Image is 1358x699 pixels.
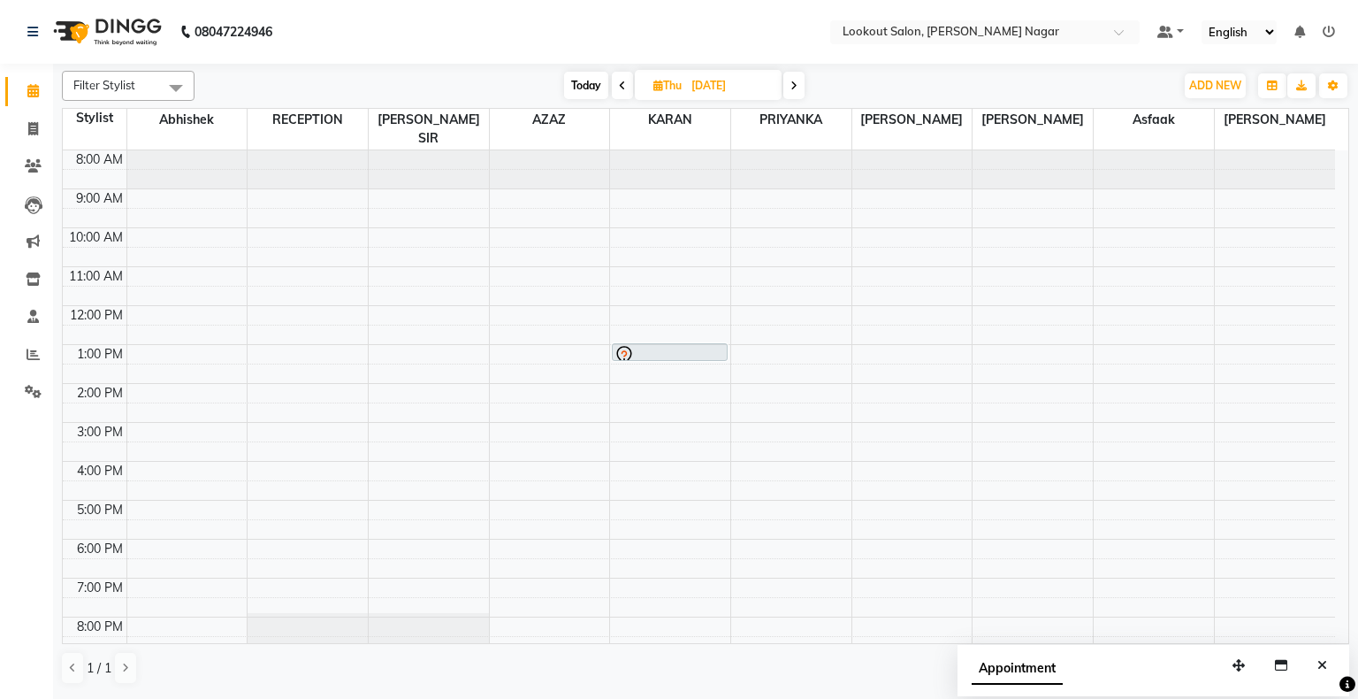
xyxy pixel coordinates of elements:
button: ADD NEW [1185,73,1246,98]
span: [PERSON_NAME] [1215,109,1335,131]
div: 5:00 PM [73,501,126,519]
div: 9:00 AM [72,189,126,208]
span: PRIYANKA [731,109,851,131]
span: ADD NEW [1189,79,1241,92]
div: 8:00 AM [72,150,126,169]
span: kARAN [610,109,730,131]
span: [PERSON_NAME] [852,109,973,131]
div: 11:00 AM [65,267,126,286]
div: 2:00 PM [73,384,126,403]
div: 7:00 PM [73,579,126,597]
span: [PERSON_NAME] SIR [369,109,489,150]
input: 2025-09-04 [686,73,774,99]
img: logo [45,7,166,57]
button: Close [1309,652,1335,680]
div: [PERSON_NAME], 01:00 PM-01:30 PM, Hair Cut - Haircut With Senior Stylist ([DEMOGRAPHIC_DATA]) [613,344,726,360]
div: 6:00 PM [73,540,126,558]
div: 12:00 PM [66,306,126,325]
div: 10:00 AM [65,228,126,247]
span: [PERSON_NAME] [973,109,1093,131]
span: abhishek [127,109,248,131]
b: 08047224946 [195,7,272,57]
span: Thu [649,79,686,92]
div: 1:00 PM [73,345,126,364]
span: RECEPTION [248,109,368,131]
div: Stylist [63,109,126,127]
div: 8:00 PM [73,618,126,636]
span: Filter Stylist [73,78,135,92]
div: 4:00 PM [73,462,126,480]
span: 1 / 1 [87,659,111,678]
span: Appointment [972,653,1063,685]
div: 3:00 PM [73,423,126,442]
span: Today [564,72,608,99]
span: Asfaak [1094,109,1214,131]
span: AZAZ [490,109,610,131]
